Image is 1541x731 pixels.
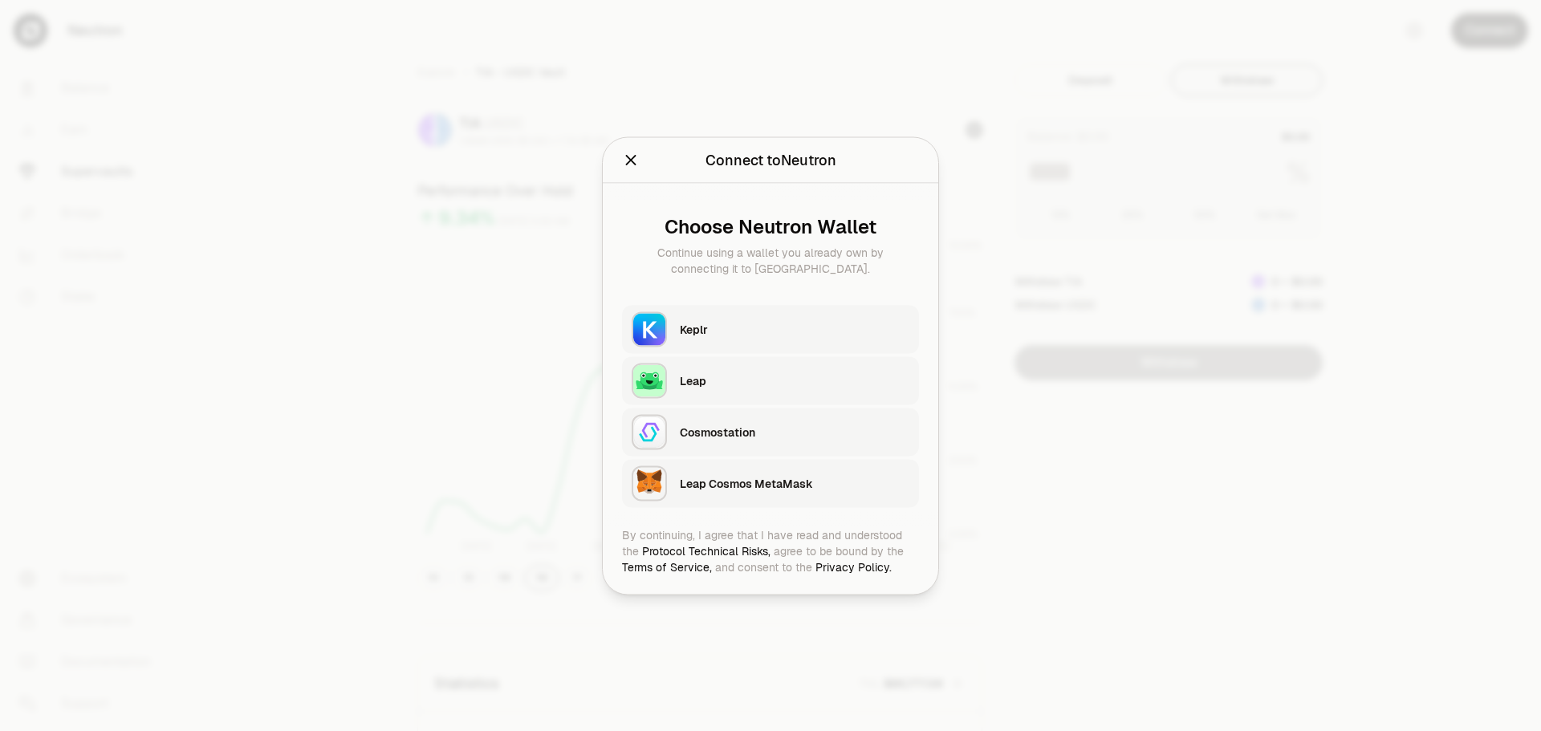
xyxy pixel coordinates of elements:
[622,459,919,507] button: Leap Cosmos MetaMaskLeap Cosmos MetaMask
[680,372,909,388] div: Leap
[632,465,667,501] img: Leap Cosmos MetaMask
[642,543,770,558] a: Protocol Technical Risks,
[622,526,919,575] div: By continuing, I agree that I have read and understood the agree to be bound by the and consent t...
[632,414,667,449] img: Cosmostation
[680,475,909,491] div: Leap Cosmos MetaMask
[680,424,909,440] div: Cosmostation
[635,244,906,276] div: Continue using a wallet you already own by connecting it to [GEOGRAPHIC_DATA].
[680,321,909,337] div: Keplr
[705,148,836,171] div: Connect to Neutron
[622,408,919,456] button: CosmostationCosmostation
[815,559,892,574] a: Privacy Policy.
[632,311,667,347] img: Keplr
[622,148,640,171] button: Close
[632,363,667,398] img: Leap
[622,305,919,353] button: KeplrKeplr
[635,215,906,238] div: Choose Neutron Wallet
[622,559,712,574] a: Terms of Service,
[622,356,919,404] button: LeapLeap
